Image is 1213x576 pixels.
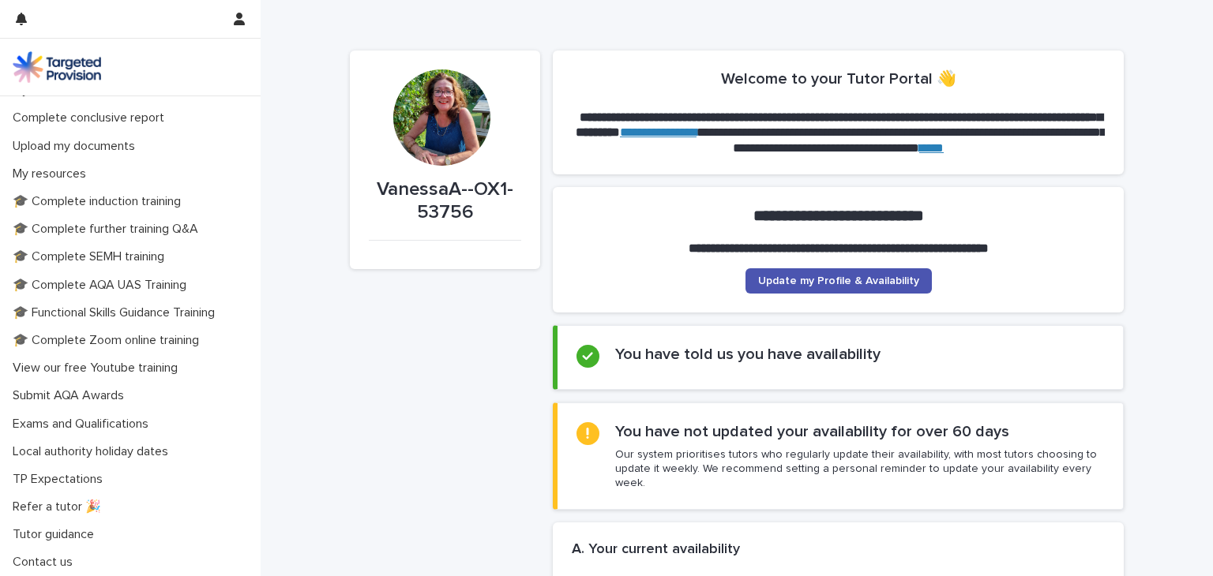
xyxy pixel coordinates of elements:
p: 🎓 Complete SEMH training [6,249,177,264]
p: View our free Youtube training [6,361,190,376]
p: My resources [6,166,99,181]
p: 🎓 Complete induction training [6,194,193,209]
span: Update my Profile & Availability [758,275,919,286]
p: 🎓 Functional Skills Guidance Training [6,305,227,320]
p: Tutor guidance [6,527,107,542]
p: Our system prioritises tutors who regularly update their availability, with most tutors choosing ... [615,447,1104,491]
img: M5nRWzHhSzIhMunXDL62 [13,51,101,83]
h2: You have told us you have availability [615,345,881,364]
p: Upload my documents [6,139,148,154]
a: Update my Profile & Availability [745,268,932,294]
p: VanessaA--OX1-53756 [369,178,521,224]
p: Local authority holiday dates [6,444,181,459]
p: Exams and Qualifications [6,417,161,432]
p: 🎓 Complete further training Q&A [6,222,211,237]
h2: A. Your current availability [572,541,740,559]
p: Refer a tutor 🎉 [6,499,114,514]
p: Complete conclusive report [6,110,177,125]
p: Submit AQA Awards [6,388,137,403]
h2: You have not updated your availability for over 60 days [615,422,1009,441]
p: Contact us [6,555,85,570]
p: 🎓 Complete Zoom online training [6,333,212,348]
p: TP Expectations [6,472,115,487]
p: 🎓 Complete AQA UAS Training [6,278,199,293]
h2: Welcome to your Tutor Portal 👋 [721,69,956,88]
